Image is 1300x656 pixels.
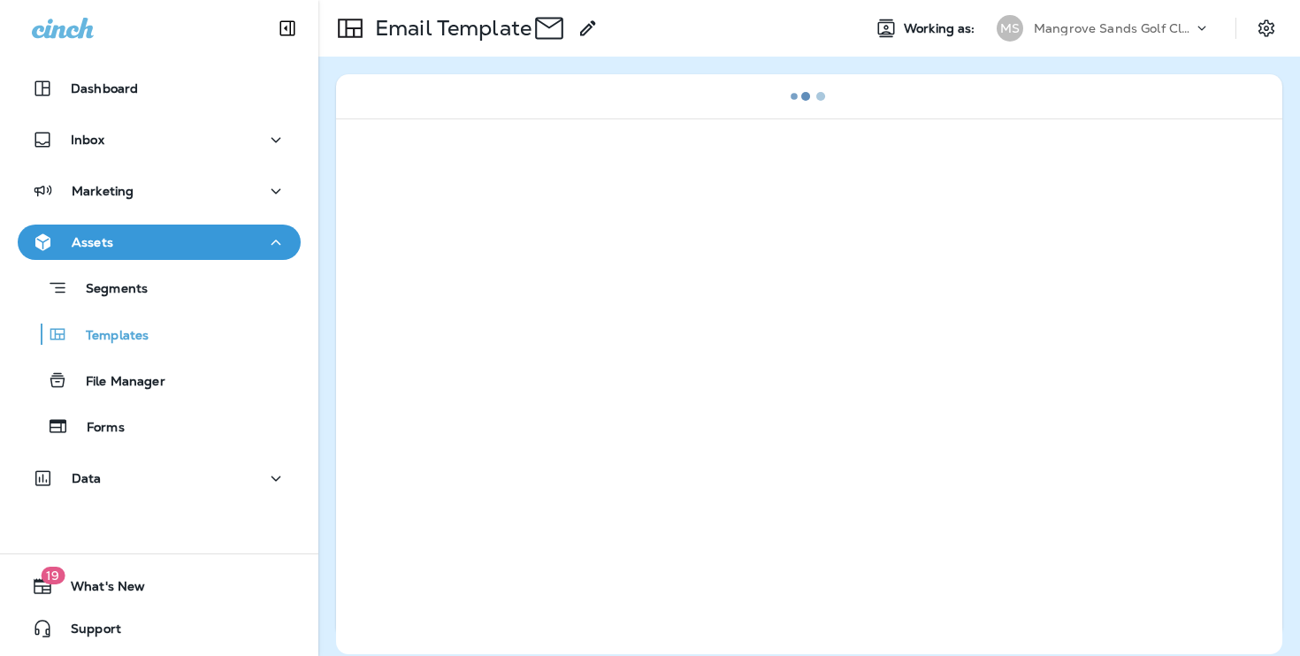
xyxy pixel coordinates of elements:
button: Forms [18,408,301,445]
button: Support [18,611,301,646]
p: Segments [68,281,148,299]
button: Data [18,461,301,496]
button: Collapse Sidebar [263,11,312,46]
p: Forms [69,420,125,437]
p: Data [72,471,102,485]
button: Templates [18,316,301,353]
span: Working as: [904,21,979,36]
p: Email Template [368,15,531,42]
p: Assets [72,235,113,249]
span: Support [53,622,121,643]
p: Templates [68,328,149,345]
p: Mangrove Sands Golf Club [1034,21,1193,35]
p: Marketing [72,184,134,198]
p: Inbox [71,133,104,147]
p: File Manager [68,374,165,391]
p: Dashboard [71,81,138,95]
button: Dashboard [18,71,301,106]
button: Marketing [18,173,301,209]
button: Settings [1250,12,1282,44]
button: Inbox [18,122,301,157]
button: File Manager [18,362,301,399]
button: Segments [18,269,301,307]
div: MS [997,15,1023,42]
button: Assets [18,225,301,260]
button: 19What's New [18,568,301,604]
span: What's New [53,579,145,600]
span: 19 [41,567,65,584]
